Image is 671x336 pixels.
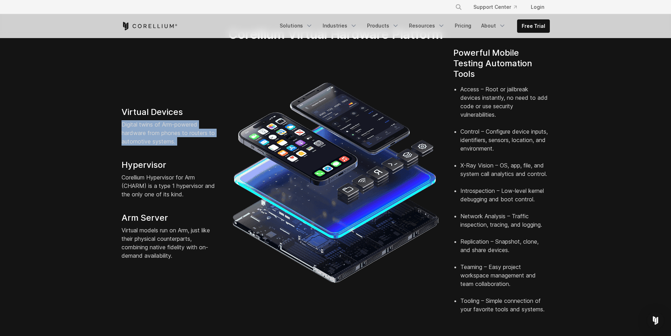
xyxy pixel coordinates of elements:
li: Network Analysis – Traffic inspection, tracing, and logging. [460,212,550,237]
li: Access – Root or jailbreak devices instantly, no need to add code or use security vulnerabilities. [460,85,550,127]
p: Corellium Hypervisor for Arm (CHARM) is a type 1 hypervisor and the only one of its kind. [122,173,218,198]
a: Industries [318,19,361,32]
a: Pricing [451,19,476,32]
h4: Virtual Devices [122,107,218,117]
a: Login [525,1,550,13]
a: Corellium Home [122,22,178,30]
div: Open Intercom Messenger [647,312,664,329]
a: Support Center [468,1,522,13]
a: Resources [405,19,449,32]
div: Navigation Menu [275,19,550,33]
li: X-Ray Vision – OS, app, file, and system call analytics and control. [460,161,550,187]
li: Introspection – Low-level kernel debugging and boot control. [460,187,550,212]
a: Products [363,19,403,32]
h4: Arm Server [122,213,218,223]
p: Digital twins of Arm-powered hardware from phones to routers to automotive systems. [122,120,218,146]
a: Solutions [275,19,317,32]
img: iPhone and Android virtual machine and testing tools [232,79,439,286]
a: About [477,19,510,32]
li: Control – Configure device inputs, identifiers, sensors, location, and environment. [460,127,550,161]
p: Virtual models run on Arm, just like their physical counterparts, combining native fidelity with ... [122,226,218,260]
h4: Hypervisor [122,160,218,170]
a: Free Trial [517,20,549,32]
li: Teaming – Easy project workspace management and team collaboration. [460,263,550,297]
li: Replication – Snapshot, clone, and share devices. [460,237,550,263]
div: Navigation Menu [447,1,550,13]
li: Tooling – Simple connection of your favorite tools and systems. [460,297,550,313]
h4: Powerful Mobile Testing Automation Tools [453,48,550,79]
button: Search [452,1,465,13]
